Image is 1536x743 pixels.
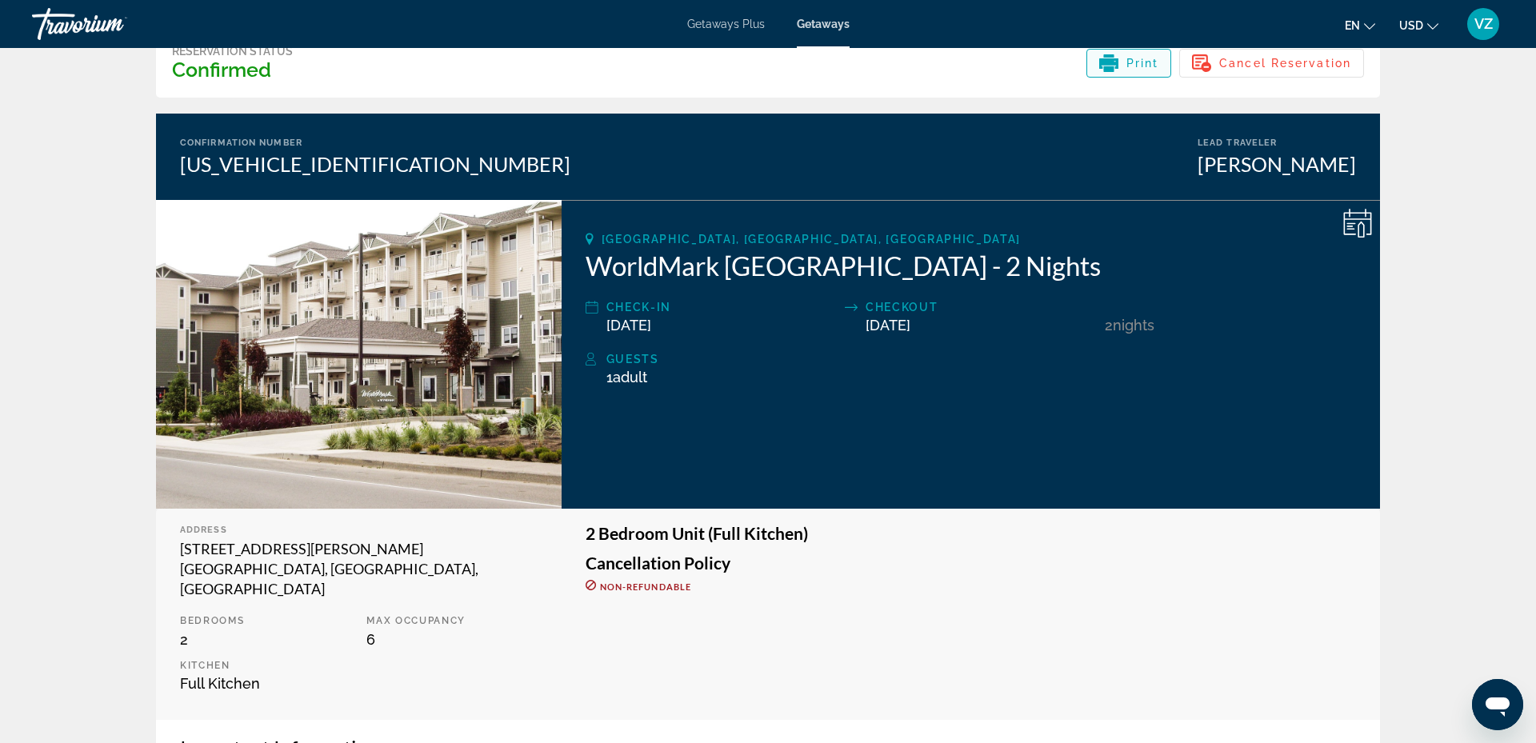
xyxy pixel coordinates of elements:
div: [US_VEHICLE_IDENTIFICATION_NUMBER] [180,152,570,176]
div: [PERSON_NAME] [1198,152,1356,176]
span: 2 [180,631,188,648]
a: Travorium [32,3,192,45]
div: Address [180,525,538,535]
p: Kitchen [180,660,350,671]
span: Print [1126,57,1159,70]
iframe: Button to launch messaging window [1472,679,1523,730]
button: Cancel Reservation [1179,49,1364,78]
span: Cancel Reservation [1219,57,1351,70]
button: Change currency [1399,14,1438,37]
h3: 2 Bedroom Unit (Full Kitchen) [586,525,1356,542]
span: Non-refundable [600,581,691,592]
div: Lead Traveler [1198,138,1356,148]
div: Reservation Status [172,45,293,58]
span: Adult [613,369,647,385]
h2: WorldMark [GEOGRAPHIC_DATA] - 2 Nights [586,250,1356,282]
div: Confirmation Number [180,138,570,148]
a: Getaways [797,18,850,30]
span: 6 [366,631,375,648]
button: User Menu [1462,7,1504,41]
button: Print [1086,49,1172,78]
a: Cancel Reservation [1179,52,1364,70]
span: Full Kitchen [180,675,260,692]
h3: Confirmed [172,58,293,82]
span: VZ [1474,16,1493,32]
span: Nights [1113,317,1154,334]
span: 1 [606,369,647,385]
p: Bedrooms [180,615,350,626]
span: 2 [1105,317,1113,334]
span: en [1345,19,1360,32]
span: [DATE] [866,317,910,334]
button: Change language [1345,14,1375,37]
div: Check-In [606,298,837,317]
span: USD [1399,19,1423,32]
h3: Cancellation Policy [586,554,1356,572]
span: [DATE] [606,317,651,334]
div: Checkout [866,298,1096,317]
a: Getaways Plus [687,18,765,30]
p: Max Occupancy [366,615,537,626]
div: Guests [606,350,1356,369]
span: [GEOGRAPHIC_DATA], [GEOGRAPHIC_DATA], [GEOGRAPHIC_DATA] [602,233,1021,246]
div: [STREET_ADDRESS][PERSON_NAME] [GEOGRAPHIC_DATA], [GEOGRAPHIC_DATA], [GEOGRAPHIC_DATA] [180,539,538,599]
